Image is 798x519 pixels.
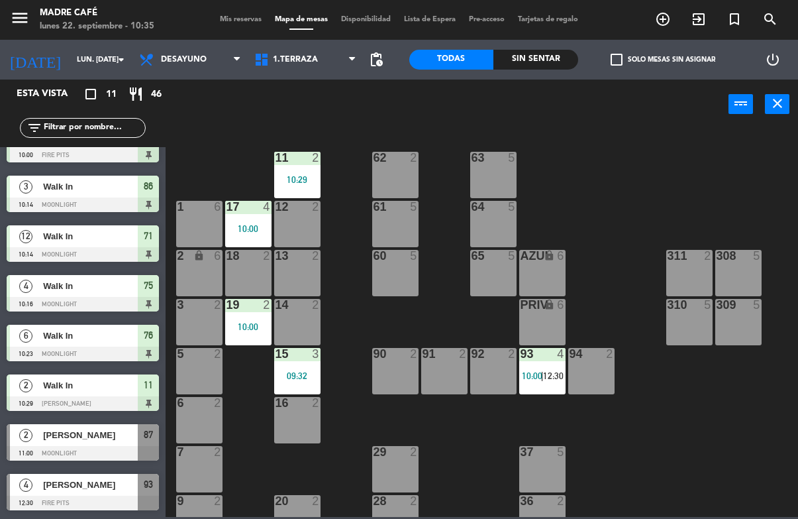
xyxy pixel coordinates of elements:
[214,495,222,507] div: 2
[43,378,138,392] span: Walk In
[410,250,418,262] div: 5
[43,279,138,293] span: Walk In
[770,95,785,111] i: close
[312,250,320,262] div: 2
[83,86,99,102] i: crop_square
[214,299,222,311] div: 2
[312,495,320,507] div: 2
[144,427,153,443] span: 87
[606,348,614,360] div: 2
[728,94,753,114] button: power_input
[26,120,42,136] i: filter_list
[508,348,516,360] div: 2
[557,495,565,507] div: 2
[144,327,153,343] span: 76
[765,52,781,68] i: power_settings_new
[557,299,565,311] div: 6
[544,299,555,310] i: lock
[410,495,418,507] div: 2
[106,87,117,102] span: 11
[43,329,138,343] span: Walk In
[704,250,712,262] div: 2
[263,299,271,311] div: 2
[717,250,717,262] div: 308
[681,8,717,30] span: WALK IN
[493,50,578,70] div: Sin sentar
[19,329,32,343] span: 6
[765,94,789,114] button: close
[40,7,154,20] div: Madre Café
[655,11,671,27] i: add_circle_outline
[214,397,222,409] div: 2
[40,20,154,33] div: lunes 22. septiembre - 10:35
[733,95,749,111] i: power_input
[19,379,32,392] span: 2
[144,377,153,393] span: 11
[19,429,32,442] span: 2
[511,16,585,23] span: Tarjetas de regalo
[557,348,565,360] div: 4
[410,201,418,213] div: 5
[113,52,129,68] i: arrow_drop_down
[214,201,222,213] div: 6
[691,11,707,27] i: exit_to_app
[409,50,494,70] div: Todas
[19,230,32,243] span: 12
[263,201,271,213] div: 4
[717,8,752,30] span: Reserva especial
[312,299,320,311] div: 2
[611,54,623,66] span: check_box_outline_blank
[312,152,320,164] div: 2
[508,201,516,213] div: 5
[717,299,717,311] div: 309
[151,87,162,102] span: 46
[263,250,271,262] div: 2
[410,446,418,458] div: 2
[128,86,144,102] i: restaurant
[43,428,138,442] span: [PERSON_NAME]
[19,479,32,492] span: 4
[312,348,320,360] div: 3
[611,54,715,66] label: Solo mesas sin asignar
[144,178,153,194] span: 86
[268,16,334,23] span: Mapa de mesas
[544,250,555,261] i: lock
[144,477,153,492] span: 93
[312,201,320,213] div: 2
[557,446,565,458] div: 5
[214,348,222,360] div: 2
[645,8,681,30] span: RESERVAR MESA
[762,11,778,27] i: search
[19,280,32,293] span: 4
[274,175,321,184] div: 10:29
[10,8,30,28] i: menu
[193,250,205,261] i: lock
[726,11,742,27] i: turned_in_not
[214,250,222,262] div: 6
[43,478,138,492] span: [PERSON_NAME]
[753,250,761,262] div: 5
[334,16,397,23] span: Disponibilidad
[397,16,462,23] span: Lista de Espera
